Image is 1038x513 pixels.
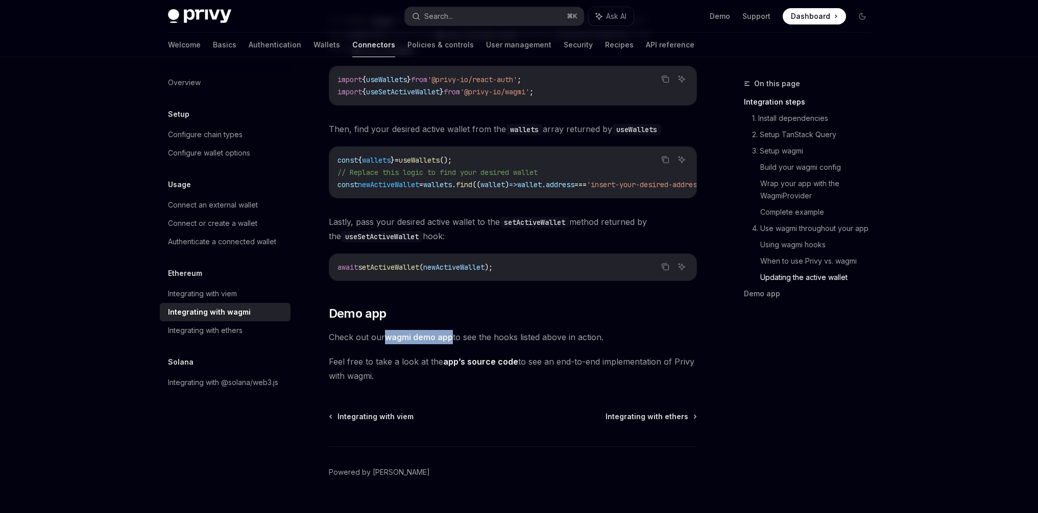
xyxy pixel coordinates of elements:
[160,196,291,214] a: Connect an external wallet
[337,168,538,177] span: // Replace this logic to find your desired wallet
[329,330,697,344] span: Check out our to see the hooks listed above in action.
[160,214,291,233] a: Connect or create a wallet
[505,180,509,189] span: )
[791,11,830,21] span: Dashboard
[160,373,291,392] a: Integrating with @solana/web3.js
[160,303,291,321] a: Integrating with wagmi
[485,263,493,272] span: );
[168,76,201,89] div: Overview
[407,75,411,84] span: }
[710,11,730,21] a: Demo
[385,332,453,343] a: wagmi demo app
[358,156,362,165] span: {
[168,324,243,337] div: Integrating with ethers
[612,124,661,135] code: useWallets
[754,78,800,90] span: On this page
[366,75,407,84] span: useWallets
[452,180,456,189] span: .
[168,178,191,191] h5: Usage
[358,180,419,189] span: newActiveWallet
[659,72,672,86] button: Copy the contents from the code block
[567,12,577,20] span: ⌘ K
[744,94,879,110] a: Integration steps
[168,376,278,389] div: Integrating with @solana/web3.js
[329,467,430,477] a: Powered by [PERSON_NAME]
[160,144,291,162] a: Configure wallet options
[423,263,485,272] span: newActiveWallet
[411,75,427,84] span: from
[675,153,688,166] button: Ask AI
[330,412,414,422] a: Integrating with viem
[589,7,634,25] button: Ask AI
[456,180,472,189] span: find
[606,11,626,21] span: Ask AI
[352,33,395,57] a: Connectors
[752,220,879,237] a: 4. Use wagmi throughout your app
[760,175,879,204] a: Wrap your app with the WagmiProvider
[427,75,517,84] span: '@privy-io/react-auth'
[329,215,697,243] span: Lastly, pass your desired active wallet to the method returned by the hook:
[362,75,366,84] span: {
[659,153,672,166] button: Copy the contents from the code block
[440,156,452,165] span: ();
[760,237,879,253] a: Using wagmi hooks
[362,87,366,96] span: {
[509,180,517,189] span: =>
[606,412,696,422] a: Integrating with ethers
[760,269,879,286] a: Updating the active wallet
[752,126,879,143] a: 2. Setup TanStack Query
[606,412,688,422] span: Integrating with ethers
[168,9,231,23] img: dark logo
[760,204,879,220] a: Complete example
[517,180,542,189] span: wallet
[760,159,879,175] a: Build your wagmi config
[168,33,201,57] a: Welcome
[337,156,358,165] span: const
[646,33,694,57] a: API reference
[168,356,194,368] h5: Solana
[362,156,391,165] span: wallets
[168,267,202,279] h5: Ethereum
[213,33,236,57] a: Basics
[160,285,291,303] a: Integrating with viem
[443,356,518,367] a: app’s source code
[587,180,705,189] span: 'insert-your-desired-address'
[424,10,453,22] div: Search...
[744,286,879,302] a: Demo app
[742,11,770,21] a: Support
[752,110,879,126] a: 1. Install dependencies
[399,156,440,165] span: useWallets
[329,305,387,322] span: Demo app
[574,180,587,189] span: ===
[460,87,529,96] span: '@privy-io/wagmi'
[472,180,480,189] span: ((
[675,260,688,273] button: Ask AI
[444,87,460,96] span: from
[249,33,301,57] a: Authentication
[783,8,846,24] a: Dashboard
[529,87,534,96] span: ;
[337,412,414,422] span: Integrating with viem
[517,75,521,84] span: ;
[440,87,444,96] span: }
[313,33,340,57] a: Wallets
[419,263,423,272] span: (
[168,217,257,229] div: Connect or create a wallet
[564,33,593,57] a: Security
[486,33,551,57] a: User management
[391,156,395,165] span: }
[480,180,505,189] span: wallet
[358,263,419,272] span: setActiveWallet
[160,125,291,144] a: Configure chain types
[752,143,879,159] a: 3. Setup wagmi
[168,129,243,141] div: Configure chain types
[395,156,399,165] span: =
[337,263,358,272] span: await
[423,180,452,189] span: wallets
[546,180,574,189] span: address
[168,199,258,211] div: Connect an external wallet
[366,87,440,96] span: useSetActiveWallet
[407,33,474,57] a: Policies & controls
[419,180,423,189] span: =
[854,8,871,24] button: Toggle dark mode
